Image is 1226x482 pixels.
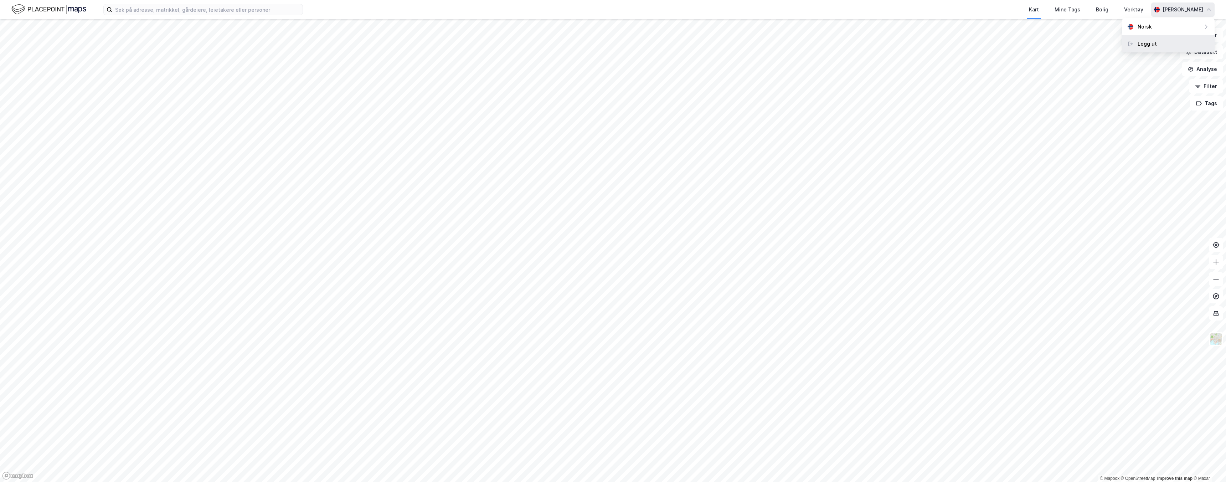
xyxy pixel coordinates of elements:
[11,3,86,16] img: logo.f888ab2527a4732fd821a326f86c7f29.svg
[1029,5,1039,14] div: Kart
[1189,79,1223,93] button: Filter
[1138,40,1157,48] div: Logg ut
[2,472,34,480] a: Mapbox homepage
[1190,96,1223,111] button: Tags
[112,4,303,15] input: Søk på adresse, matrikkel, gårdeiere, leietakere eller personer
[1190,448,1226,482] iframe: Chat Widget
[1209,332,1223,346] img: Z
[1121,476,1155,481] a: OpenStreetMap
[1182,62,1223,76] button: Analyse
[1138,22,1152,31] div: Norsk
[1124,5,1143,14] div: Verktøy
[1100,476,1119,481] a: Mapbox
[1055,5,1080,14] div: Mine Tags
[1096,5,1108,14] div: Bolig
[1157,476,1192,481] a: Improve this map
[1163,5,1203,14] div: [PERSON_NAME]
